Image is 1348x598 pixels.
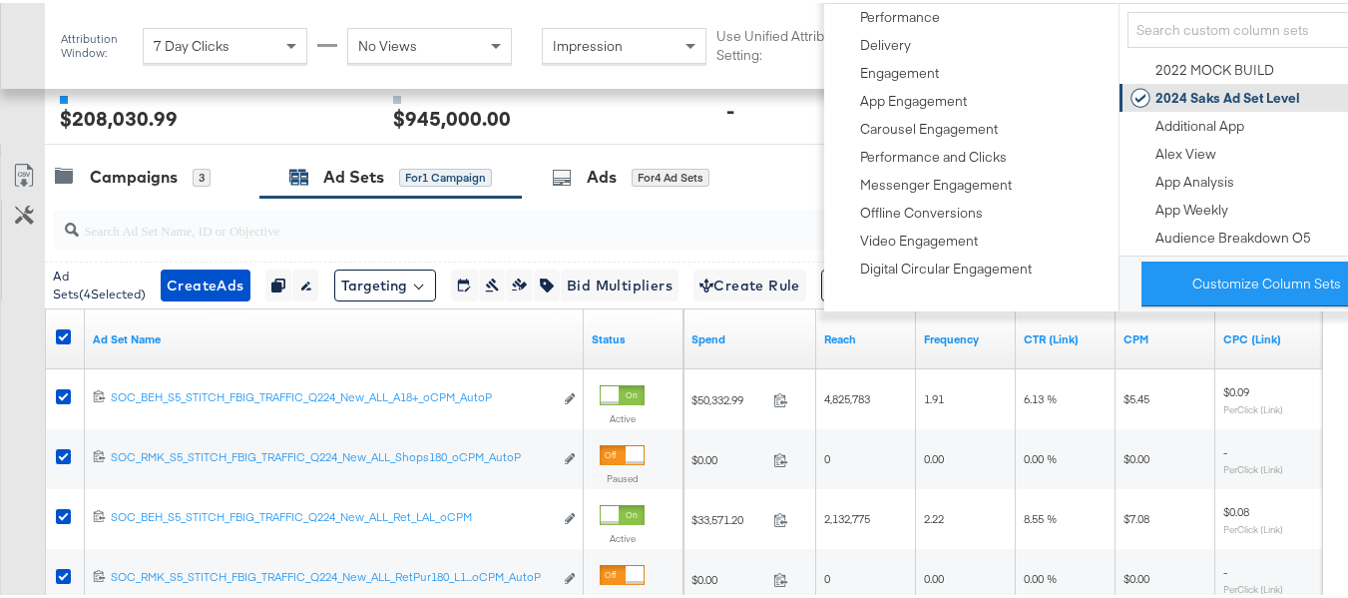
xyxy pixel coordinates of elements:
span: $0.00 [1123,568,1149,583]
a: The number of clicks received on a link in your ad divided by the number of impressions. [1024,328,1108,344]
div: Attribution Window: [60,29,133,57]
div: App Engagement [860,89,967,108]
span: $0.00 [1123,448,1149,463]
sub: Per Click (Link) [1223,520,1283,532]
span: $0.00 [691,449,765,464]
span: 0.00 % [1024,448,1057,463]
div: App Weekly [1155,198,1228,217]
span: 0.00 [924,448,944,463]
button: CreateAds [161,267,250,299]
a: The number of people your ad was served to. [824,328,908,344]
div: 3 [193,166,211,184]
div: App Analysis [1155,170,1234,189]
div: Additional App [1155,114,1244,133]
a: SOC_BEH_S5_STITCH_FBIG_TRAFFIC_Q224_New_ALL_A18+_oCPM_AutoP [111,386,553,407]
div: for 4 Ad Sets [632,166,709,184]
div: $945,000.00 [393,101,511,130]
a: The total amount spent to date. [691,328,808,344]
div: Delivery [860,33,911,52]
span: 2.22 [924,508,944,523]
div: SOC_BEH_S5_STITCH_FBIG_TRAFFIC_Q224_New_ALL_Ret_LAL_oCPM [111,506,553,522]
span: No Views [358,34,417,52]
div: SOC_BEH_S5_STITCH_FBIG_TRAFFIC_Q224_New_ALL_A18+_oCPM_AutoP [111,386,553,402]
div: - [726,93,734,122]
div: Offline Conversions [860,201,983,220]
div: SOC_RMK_S5_STITCH_FBIG_TRAFFIC_Q224_New_ALL_RetPur180_L1...oCPM_AutoP [111,566,553,582]
div: $208,030.99 [60,101,178,130]
span: $33,571.20 [691,509,765,524]
button: Create Rule [693,267,806,299]
a: SOC_RMK_S5_STITCH_FBIG_TRAFFIC_Q224_New_ALL_Shops180_oCPM_AutoP [111,446,553,467]
sub: Per Click (Link) [1223,460,1283,472]
span: 8.55 % [1024,508,1057,523]
div: Ad Sets ( 4 Selected) [53,265,146,300]
a: The average cost you've paid to have 1,000 impressions of your ad. [1123,328,1207,344]
input: Search Ad Set Name, ID or Objective [79,200,1224,239]
span: 6.13 % [1024,388,1057,403]
div: Performance [860,5,940,24]
a: SOC_RMK_S5_STITCH_FBIG_TRAFFIC_Q224_New_ALL_RetPur180_L1...oCPM_AutoP [111,566,553,587]
span: $50,332.99 [691,389,765,404]
a: The average number of times your ad was served to each person. [924,328,1008,344]
div: Video Engagement [860,229,978,248]
span: Create Ads [167,271,244,296]
div: Carousel Engagement [860,117,998,136]
sub: Per Click (Link) [1223,580,1283,592]
span: $7.08 [1123,508,1149,523]
span: $0.08 [1223,501,1249,516]
label: Active [600,409,645,422]
a: Your Ad Set name. [93,328,576,344]
span: 0.00 % [1024,568,1057,583]
span: $0.09 [1223,381,1249,396]
div: 2022 MOCK BUILD [1155,58,1274,77]
label: Paused [600,469,645,482]
button: Targeting [334,267,436,299]
span: $5.45 [1123,388,1149,403]
span: 7 Day Clicks [154,34,229,52]
label: Use Unified Attribution Setting: [716,24,889,61]
span: 0 [824,448,830,463]
span: - [1223,561,1227,576]
span: 0 [824,568,830,583]
a: Shows the current state of your Ad Set. [592,328,675,344]
span: 2,132,775 [824,508,870,523]
div: Campaigns [90,163,178,186]
a: SOC_BEH_S5_STITCH_FBIG_TRAFFIC_Q224_New_ALL_Ret_LAL_oCPM [111,506,553,527]
div: Digital Circular Engagement [860,257,1032,276]
label: Active [600,529,645,542]
div: for 1 Campaign [399,166,492,184]
div: SOC_RMK_S5_STITCH_FBIG_TRAFFIC_Q224_New_ALL_Shops180_oCPM_AutoP [111,446,553,462]
span: 4,825,783 [824,388,870,403]
div: Alex View [1155,142,1216,161]
span: Impression [553,34,623,52]
span: 0.00 [924,568,944,583]
div: Messenger Engagement [860,173,1012,192]
sub: Per Click (Link) [1223,400,1283,412]
div: Performance and Clicks [860,145,1007,164]
span: Bid Multipliers [567,271,673,296]
div: Audience Breakdown O5 [1155,226,1311,245]
div: Ad Sets [323,163,384,186]
span: $0.00 [691,569,765,584]
span: 1.91 [924,388,944,403]
div: 2024 Saks Ad Set Level [1155,86,1300,105]
span: Create Rule [699,271,800,296]
div: Engagement [860,61,939,80]
div: Ads [587,163,617,186]
button: Bid Multipliers [560,267,678,299]
button: Edit Budget [821,267,941,299]
span: - [1223,441,1227,456]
